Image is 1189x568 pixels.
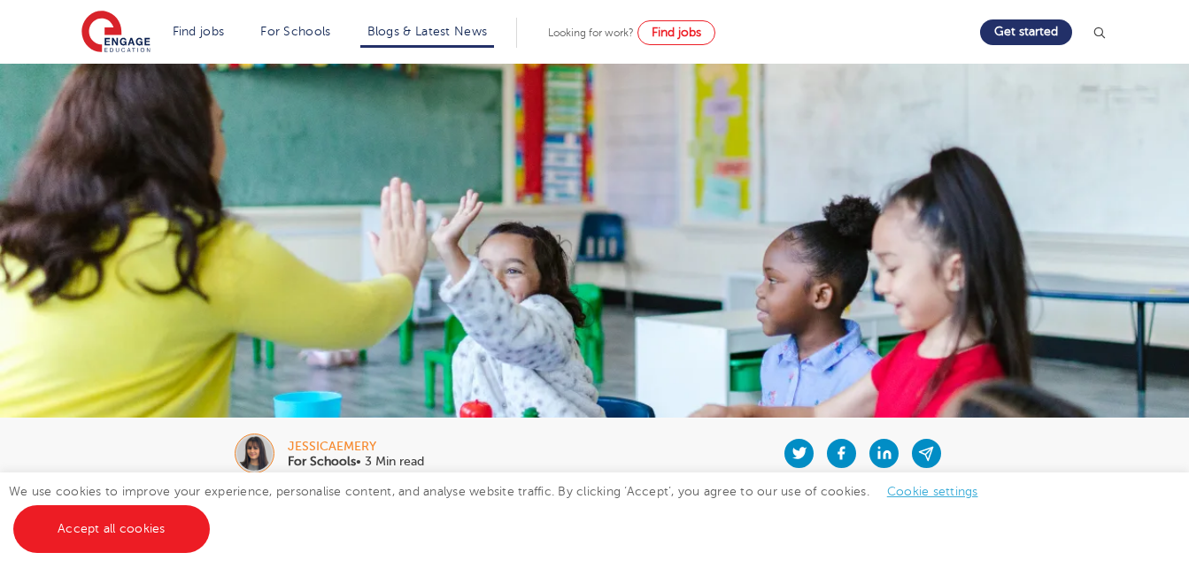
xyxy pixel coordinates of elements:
a: For Schools [260,25,330,38]
span: We use cookies to improve your experience, personalise content, and analyse website traffic. By c... [9,485,996,535]
a: Cookie settings [887,485,978,498]
p: • 3 Min read [288,456,424,468]
a: Find jobs [173,25,225,38]
a: Find jobs [637,20,715,45]
div: jessicaemery [288,441,424,453]
b: For Schools [288,455,356,468]
img: Engage Education [81,11,151,55]
a: Blogs & Latest News [367,25,488,38]
span: Find jobs [652,26,701,39]
a: Get started [980,19,1072,45]
a: Accept all cookies [13,505,210,553]
span: Looking for work? [548,27,634,39]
